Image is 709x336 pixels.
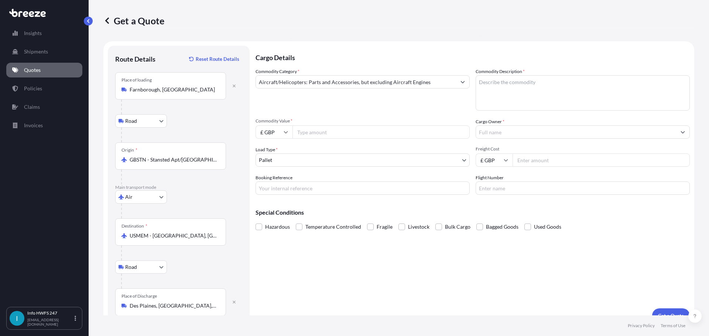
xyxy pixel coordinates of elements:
[256,181,470,195] input: Your internal reference
[513,153,690,167] input: Enter amount
[661,323,685,329] a: Terms of Use
[130,232,217,239] input: Destination
[125,193,133,201] span: Air
[130,156,217,163] input: Origin
[121,147,137,153] div: Origin
[658,312,684,319] p: Get a Quote
[456,75,469,89] button: Show suggestions
[476,146,690,152] span: Freight Cost
[24,66,41,74] p: Quotes
[196,55,239,63] p: Reset Route Details
[115,184,242,190] p: Main transport mode
[130,302,217,309] input: Place of Discharge
[259,156,272,164] span: Pallet
[408,221,429,232] span: Livestock
[534,221,561,232] span: Used Goods
[6,63,82,77] a: Quotes
[292,125,470,139] input: Type amount
[377,221,393,232] span: Fragile
[6,81,82,96] a: Policies
[256,68,299,75] label: Commodity Category
[24,103,40,111] p: Claims
[103,15,164,27] p: Get a Quote
[256,146,278,153] span: Load Type
[305,221,361,232] span: Temperature Controlled
[185,53,242,65] button: Reset Route Details
[476,174,504,181] label: Flight Number
[115,55,155,63] p: Route Details
[476,125,676,139] input: Full name
[115,114,167,128] button: Select transport
[256,118,470,124] span: Commodity Value
[476,181,690,195] input: Enter name
[130,86,217,93] input: Place of loading
[24,122,43,129] p: Invoices
[676,125,689,139] button: Show suggestions
[115,260,167,274] button: Select transport
[125,263,137,271] span: Road
[121,223,147,229] div: Destination
[121,77,152,83] div: Place of loading
[24,85,42,92] p: Policies
[265,221,290,232] span: Hazardous
[115,190,167,204] button: Select transport
[6,44,82,59] a: Shipments
[121,293,157,299] div: Place of Discharge
[27,318,73,326] p: [EMAIL_ADDRESS][DOMAIN_NAME]
[27,310,73,316] p: Info HWFS 247
[486,221,518,232] span: Bagged Goods
[24,48,48,55] p: Shipments
[16,315,18,322] span: I
[6,100,82,114] a: Claims
[125,117,137,125] span: Road
[256,209,690,215] p: Special Conditions
[628,323,655,329] a: Privacy Policy
[6,26,82,41] a: Insights
[24,30,42,37] p: Insights
[256,153,470,167] button: Pallet
[652,308,690,323] button: Get a Quote
[256,46,690,68] p: Cargo Details
[6,118,82,133] a: Invoices
[445,221,470,232] span: Bulk Cargo
[256,174,292,181] label: Booking Reference
[256,75,456,89] input: Select a commodity type
[476,68,525,75] label: Commodity Description
[476,118,504,125] label: Cargo Owner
